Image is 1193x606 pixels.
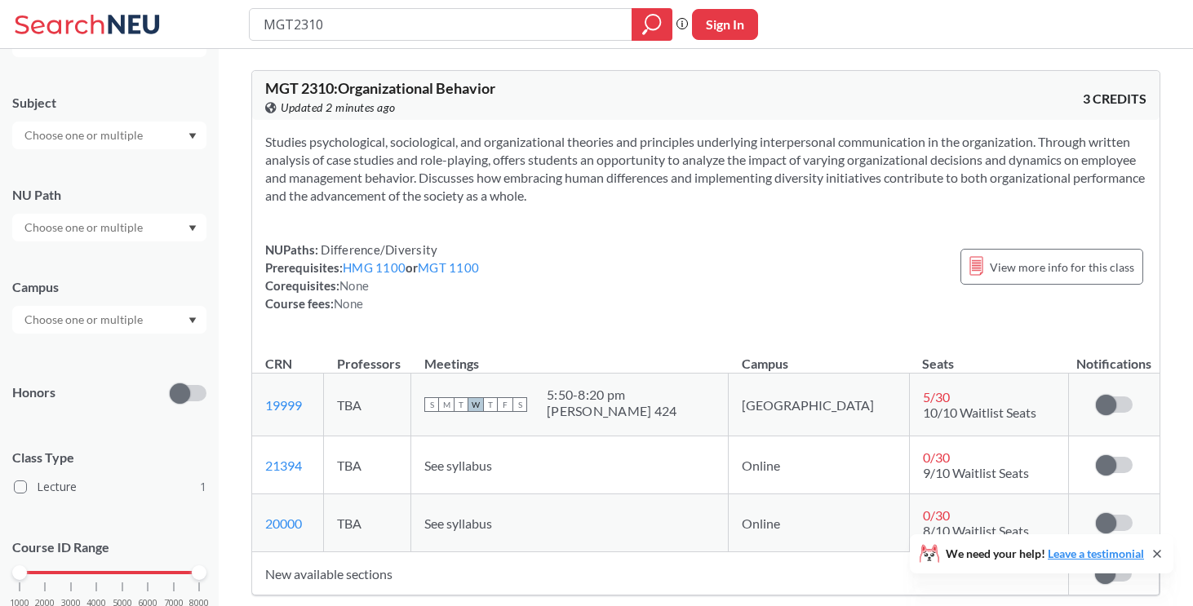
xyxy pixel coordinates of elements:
td: Online [729,436,909,494]
td: TBA [324,374,411,436]
div: [PERSON_NAME] 424 [547,403,676,419]
span: 10/10 Waitlist Seats [923,405,1036,420]
a: 21394 [265,458,302,473]
span: Difference/Diversity [318,242,437,257]
span: 8/10 Waitlist Seats [923,523,1029,538]
span: View more info for this class [990,257,1134,277]
span: M [439,397,454,412]
div: Dropdown arrow [12,122,206,149]
a: HMG 1100 [343,260,406,275]
div: NUPaths: Prerequisites: or Corequisites: Course fees: [265,241,479,312]
span: 5 / 30 [923,389,950,405]
span: Updated 2 minutes ago [281,99,396,117]
p: Course ID Range [12,538,206,557]
td: Online [729,494,909,552]
svg: magnifying glass [642,13,662,36]
a: Leave a testimonial [1048,546,1144,560]
span: 0 / 30 [923,507,950,523]
p: Honors [12,383,55,402]
td: [GEOGRAPHIC_DATA] [729,374,909,436]
button: Sign In [692,9,758,40]
span: Class Type [12,449,206,467]
td: TBA [324,494,411,552]
input: Class, professor, course number, "phrase" [262,11,620,38]
input: Choose one or multiple [16,126,153,145]
span: None [339,278,369,293]
span: See syllabus [424,515,492,531]
td: New available sections [252,552,1068,595]
span: See syllabus [424,458,492,473]
span: 1 [200,478,206,496]
span: 3 CREDITS [1083,90,1146,108]
svg: Dropdown arrow [188,317,197,324]
a: 20000 [265,515,302,531]
input: Choose one or multiple [16,310,153,330]
a: MGT 1100 [418,260,479,275]
svg: Dropdown arrow [188,225,197,232]
span: 0 / 30 [923,449,950,465]
th: Campus [729,338,909,374]
div: CRN [265,355,292,373]
span: T [454,397,468,412]
span: None [334,296,363,311]
span: S [424,397,439,412]
div: 5:50 - 8:20 pm [547,387,676,403]
span: T [483,397,498,412]
th: Notifications [1068,338,1159,374]
div: Dropdown arrow [12,306,206,334]
span: MGT 2310 : Organizational Behavior [265,79,495,97]
div: Campus [12,278,206,296]
td: TBA [324,436,411,494]
span: 9/10 Waitlist Seats [923,465,1029,480]
input: Choose one or multiple [16,218,153,237]
div: Subject [12,94,206,112]
span: S [512,397,527,412]
th: Meetings [411,338,729,374]
div: NU Path [12,186,206,204]
span: F [498,397,512,412]
th: Professors [324,338,411,374]
th: Seats [909,338,1068,374]
section: Studies psychological, sociological, and organizational theories and principles underlying interp... [265,133,1146,205]
svg: Dropdown arrow [188,133,197,139]
div: Dropdown arrow [12,214,206,241]
a: 19999 [265,397,302,413]
label: Lecture [14,476,206,498]
div: magnifying glass [632,8,672,41]
span: W [468,397,483,412]
span: We need your help! [946,548,1144,560]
